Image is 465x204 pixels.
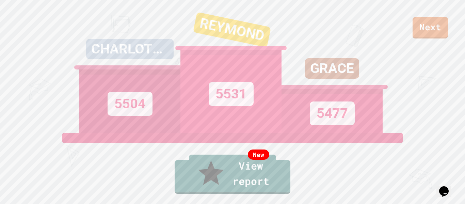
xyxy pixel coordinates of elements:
div: 5531 [209,82,254,106]
div: 5477 [310,101,355,125]
iframe: chat widget [436,177,458,197]
div: 5504 [108,92,153,116]
a: Next [413,17,448,38]
a: View report [189,155,276,193]
div: CHARLOTTE [86,39,174,59]
div: REYMOND [193,12,271,47]
div: GRACE [305,58,359,79]
div: New [248,150,269,160]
